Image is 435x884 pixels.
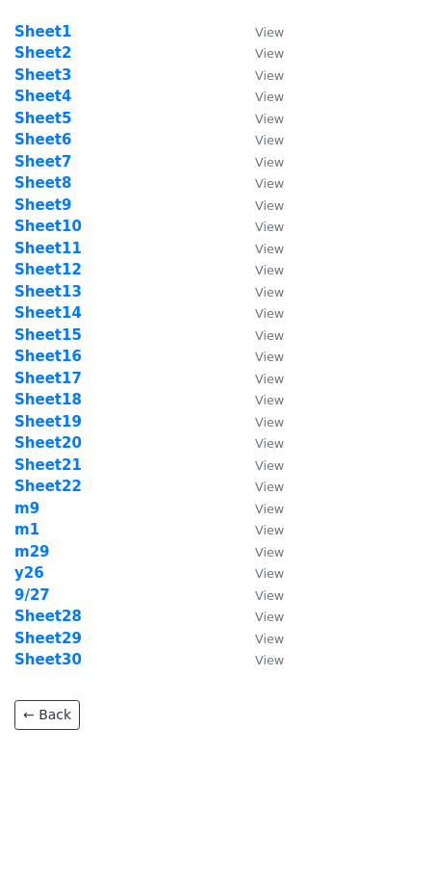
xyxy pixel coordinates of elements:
a: View [236,413,284,430]
a: m1 [14,521,39,538]
a: Sheet18 [14,391,82,408]
small: View [255,176,284,191]
a: Sheet15 [14,326,82,344]
a: View [236,391,284,408]
a: View [236,478,284,495]
a: View [236,196,284,214]
a: View [236,608,284,625]
a: View [236,521,284,538]
a: View [236,283,284,300]
small: View [255,610,284,624]
small: View [255,25,284,39]
a: y26 [14,564,44,582]
a: View [236,174,284,192]
a: Sheet9 [14,196,71,214]
iframe: Chat Widget [339,792,435,884]
a: Sheet13 [14,283,82,300]
a: m29 [14,543,50,560]
small: View [255,90,284,104]
a: View [236,651,284,668]
small: View [255,458,284,473]
a: Sheet10 [14,218,82,235]
a: m9 [14,500,39,517]
small: View [255,566,284,581]
a: Sheet3 [14,66,71,84]
a: View [236,23,284,40]
a: View [236,326,284,344]
a: View [236,456,284,474]
a: Sheet21 [14,456,82,474]
a: Sheet2 [14,44,71,62]
a: View [236,543,284,560]
a: Sheet12 [14,261,82,278]
a: Sheet11 [14,240,82,257]
small: View [255,68,284,83]
strong: Sheet4 [14,88,71,105]
a: ← Back [14,700,80,730]
a: View [236,500,284,517]
small: View [255,155,284,169]
a: View [236,131,284,148]
a: Sheet29 [14,630,82,647]
small: View [255,112,284,126]
a: Sheet14 [14,304,82,322]
strong: Sheet16 [14,348,82,365]
a: View [236,88,284,105]
small: View [255,198,284,213]
small: View [255,328,284,343]
small: View [255,133,284,147]
a: Sheet1 [14,23,71,40]
a: 9/27 [14,586,50,604]
a: Sheet28 [14,608,82,625]
small: View [255,653,284,667]
small: View [255,242,284,256]
a: Sheet6 [14,131,71,148]
a: View [236,586,284,604]
a: View [236,630,284,647]
a: View [236,240,284,257]
small: View [255,632,284,646]
a: Sheet7 [14,153,71,170]
a: View [236,348,284,365]
a: View [236,370,284,387]
a: Sheet20 [14,434,82,452]
a: View [236,564,284,582]
small: View [255,220,284,234]
small: View [255,306,284,321]
a: Sheet17 [14,370,82,387]
small: View [255,350,284,364]
a: View [236,218,284,235]
small: View [255,523,284,537]
a: View [236,66,284,84]
a: Sheet5 [14,110,71,127]
a: Sheet8 [14,174,71,192]
small: View [255,480,284,494]
a: Sheet22 [14,478,82,495]
a: View [236,153,284,170]
a: View [236,44,284,62]
strong: Sheet30 [14,651,82,668]
a: Sheet19 [14,413,82,430]
a: View [236,304,284,322]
